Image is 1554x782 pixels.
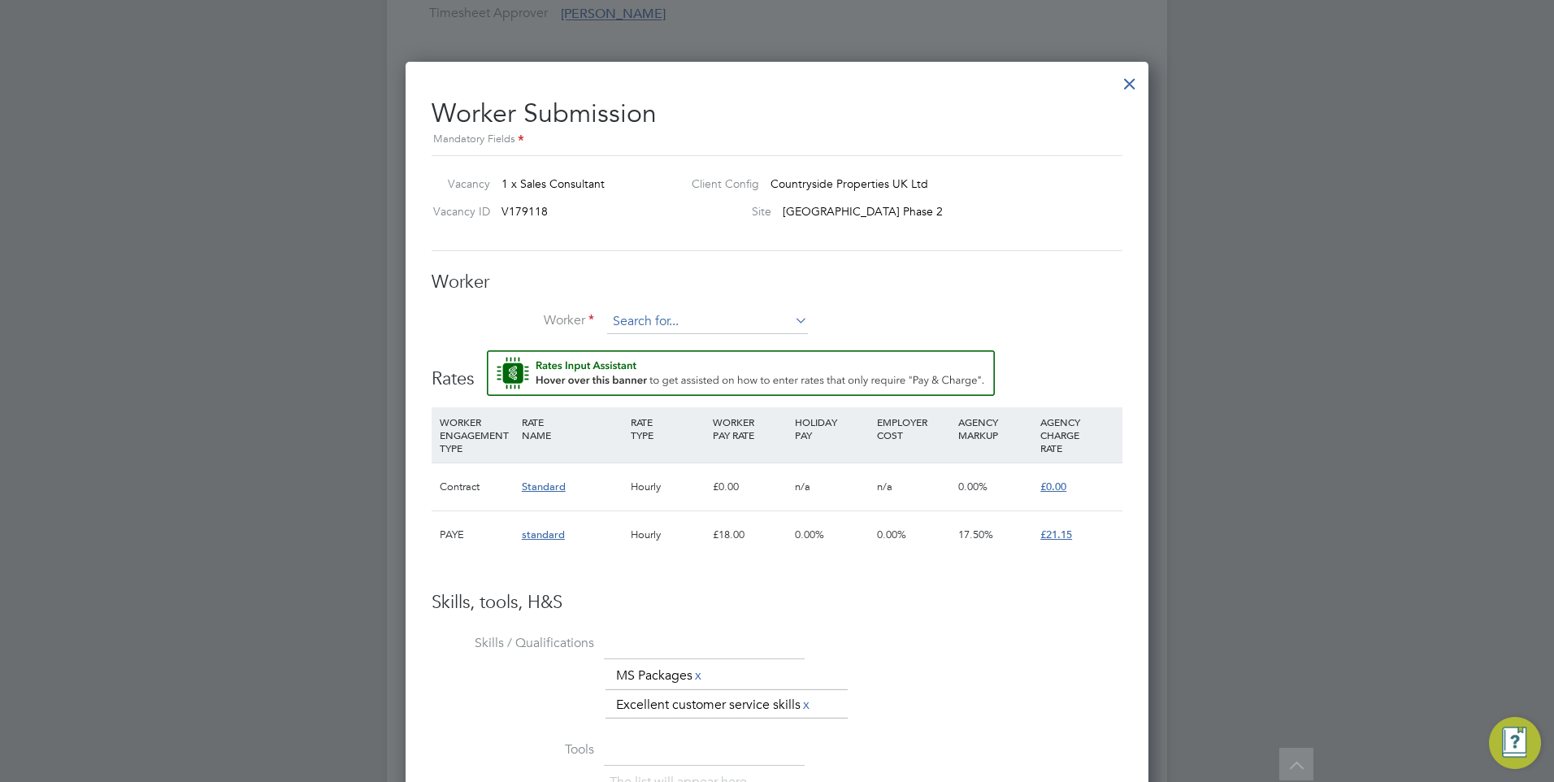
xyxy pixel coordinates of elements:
span: 1 x Sales Consultant [501,176,605,191]
span: [GEOGRAPHIC_DATA] Phase 2 [783,204,943,219]
input: Search for... [607,310,808,334]
button: Rate Assistant [487,350,995,396]
div: AGENCY CHARGE RATE [1036,407,1118,463]
span: Countryside Properties UK Ltd [770,176,928,191]
span: Standard [522,480,566,493]
div: Hourly [627,511,709,558]
span: £0.00 [1040,480,1066,493]
div: EMPLOYER COST [873,407,955,450]
div: HOLIDAY PAY [791,407,873,450]
label: Tools [432,741,594,758]
div: £18.00 [709,511,791,558]
label: Vacancy ID [425,204,490,219]
button: Engage Resource Center [1489,717,1541,769]
h3: Skills, tools, H&S [432,591,1122,615]
div: AGENCY MARKUP [954,407,1036,450]
label: Client Config [679,176,759,191]
li: MS Packages [610,665,710,687]
span: £21.15 [1040,528,1072,541]
div: Mandatory Fields [432,131,1122,149]
span: 17.50% [958,528,993,541]
label: Site [679,204,771,219]
span: 0.00% [958,480,988,493]
a: x [692,665,704,686]
span: standard [522,528,565,541]
div: WORKER PAY RATE [709,407,791,450]
a: x [801,694,812,715]
h3: Worker [432,271,1122,294]
label: Skills / Qualifications [432,635,594,652]
div: Contract [436,463,518,510]
div: PAYE [436,511,518,558]
h2: Worker Submission [432,85,1122,149]
span: n/a [795,480,810,493]
label: Vacancy [425,176,490,191]
span: 0.00% [877,528,906,541]
span: n/a [877,480,892,493]
div: RATE NAME [518,407,627,450]
div: WORKER ENGAGEMENT TYPE [436,407,518,463]
span: V179118 [501,204,548,219]
div: RATE TYPE [627,407,709,450]
li: Excellent customer service skills [610,694,818,716]
span: 0.00% [795,528,824,541]
label: Worker [432,312,594,329]
div: Hourly [627,463,709,510]
div: £0.00 [709,463,791,510]
h3: Rates [432,350,1122,391]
